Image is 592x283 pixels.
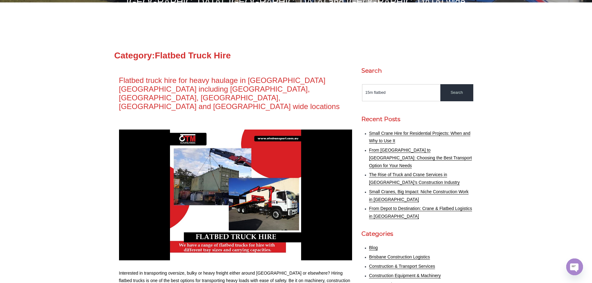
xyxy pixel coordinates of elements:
a: Construction Equipment & Machinery [369,273,441,278]
a: Blog [369,245,378,250]
a: Small Crane Hire for Residential Projects: When and Why to Use It [369,131,470,144]
a: Small Cranes, Big Impact: Niche Construction Work in [GEOGRAPHIC_DATA] [369,189,469,202]
a: From Depot to Destination: Crane & Flatbed Logistics in [GEOGRAPHIC_DATA] [369,206,472,219]
a: The Rise of Truck and Crane Services in [GEOGRAPHIC_DATA]’s Construction Industry [369,172,460,185]
span: Flatbed Truck Hire [155,51,231,60]
input: Search [440,84,473,101]
h2: Recent Posts [361,115,473,124]
a: Construction & Transport Services [369,264,435,269]
a: Brisbane Construction Logistics [369,254,430,259]
h2: Search [361,67,473,75]
a: From [GEOGRAPHIC_DATA] to [GEOGRAPHIC_DATA]: Choosing the Best Transport Option for Your Needs [369,148,472,168]
h2: Categories [361,230,473,238]
nav: Recent Posts [361,130,473,221]
a: Flatbed truck hire for heavy haulage in [GEOGRAPHIC_DATA] [GEOGRAPHIC_DATA] including [GEOGRAPHIC... [119,76,340,111]
h1: Category: [114,51,478,61]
